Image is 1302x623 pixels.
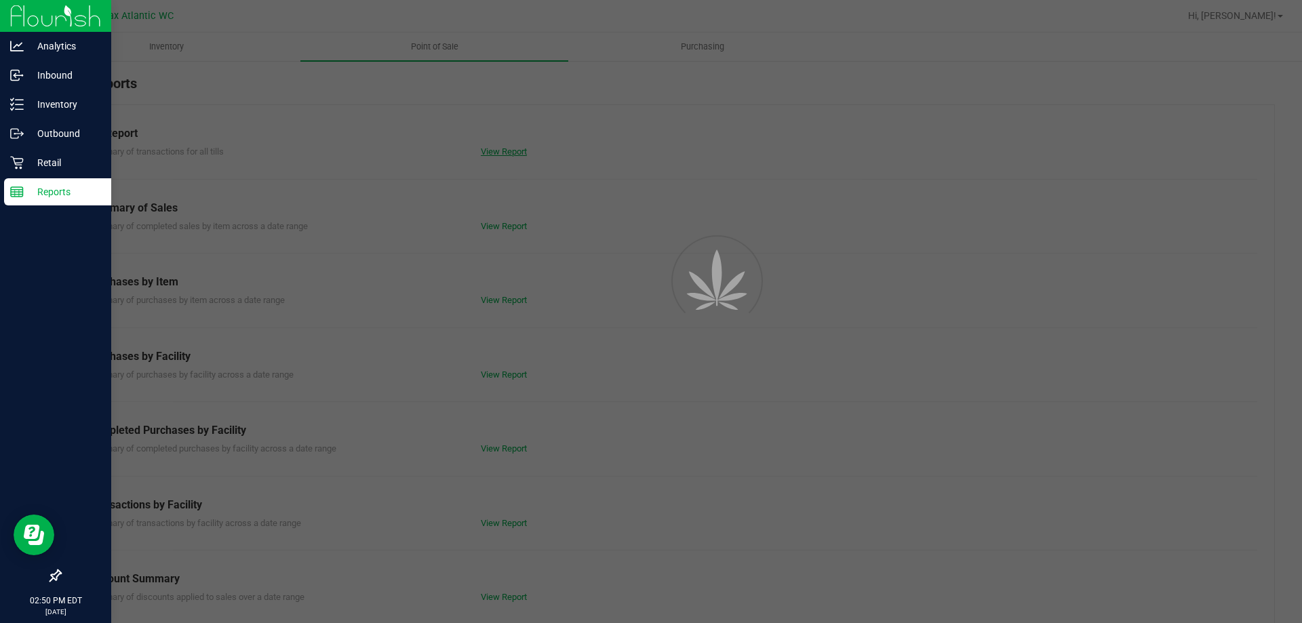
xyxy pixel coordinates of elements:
[24,38,105,54] p: Analytics
[24,125,105,142] p: Outbound
[10,68,24,82] inline-svg: Inbound
[10,98,24,111] inline-svg: Inventory
[24,67,105,83] p: Inbound
[10,185,24,199] inline-svg: Reports
[10,39,24,53] inline-svg: Analytics
[10,156,24,169] inline-svg: Retail
[6,607,105,617] p: [DATE]
[14,515,54,555] iframe: Resource center
[24,155,105,171] p: Retail
[24,184,105,200] p: Reports
[10,127,24,140] inline-svg: Outbound
[6,595,105,607] p: 02:50 PM EDT
[24,96,105,113] p: Inventory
